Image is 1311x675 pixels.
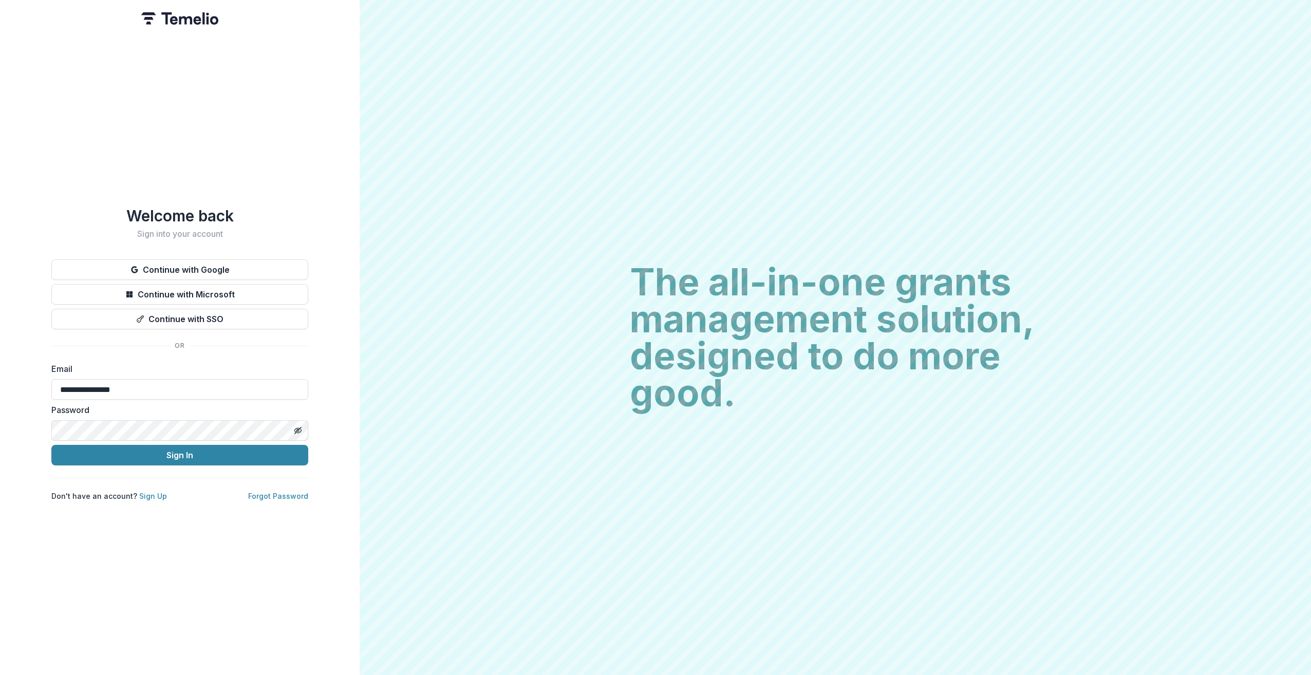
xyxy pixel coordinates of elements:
[51,445,308,465] button: Sign In
[248,492,308,500] a: Forgot Password
[51,207,308,225] h1: Welcome back
[51,284,308,305] button: Continue with Microsoft
[51,309,308,329] button: Continue with SSO
[51,404,302,416] label: Password
[290,422,306,439] button: Toggle password visibility
[51,229,308,239] h2: Sign into your account
[51,363,302,375] label: Email
[141,12,218,25] img: Temelio
[51,491,167,501] p: Don't have an account?
[139,492,167,500] a: Sign Up
[51,259,308,280] button: Continue with Google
